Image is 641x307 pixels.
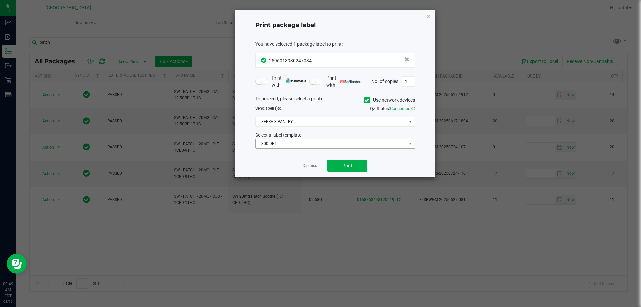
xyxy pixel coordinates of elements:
[326,74,361,89] span: Print with
[342,163,352,168] span: Print
[250,95,420,105] div: To proceed, please select a printer.
[264,106,278,111] span: label(s)
[255,21,415,30] h4: Print package label
[370,106,415,111] span: QZ Status:
[256,117,406,126] span: ZEBRA-3-PANTRY
[364,97,415,104] label: Use network devices
[371,78,398,84] span: No. of copies
[272,74,306,89] span: Print with
[303,163,317,169] a: Dismiss
[261,57,267,64] span: In Sync
[255,41,415,48] div: :
[286,78,306,83] img: mark_magic_cybra.png
[269,58,312,63] span: 2596013930247034
[255,41,342,47] span: You have selected 1 package label to print
[390,106,410,111] span: Connected
[327,160,367,172] button: Print
[250,132,420,139] div: Select a label template.
[256,139,406,148] span: 300 DPI
[255,106,282,111] span: Send to:
[340,80,361,83] img: bartender.png
[7,254,27,274] iframe: Resource center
